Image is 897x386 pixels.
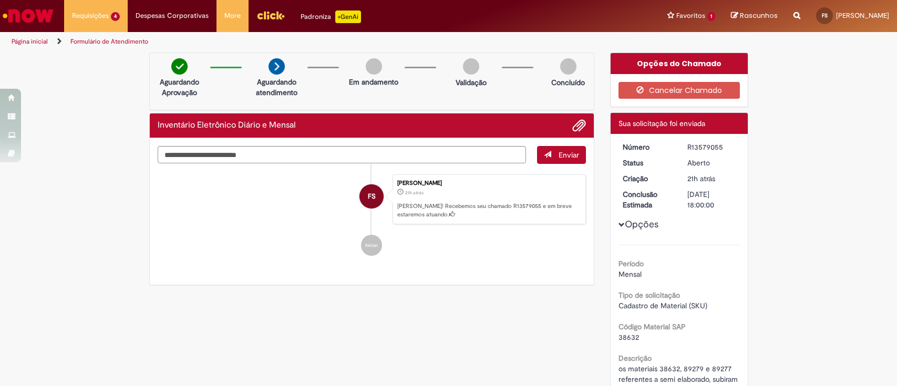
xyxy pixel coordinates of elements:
img: check-circle-green.png [171,58,188,75]
div: [PERSON_NAME] [397,180,580,186]
span: Despesas Corporativas [136,11,209,21]
p: Concluído [551,77,585,88]
span: Mensal [618,269,642,279]
dt: Conclusão Estimada [615,189,679,210]
div: Fernando Carvalho Silva [359,184,384,208]
time: 29/09/2025 20:00:02 [687,174,715,183]
img: img-circle-grey.png [560,58,576,75]
img: arrow-next.png [269,58,285,75]
span: More [224,11,241,21]
textarea: Digite sua mensagem aqui... [158,146,527,164]
img: img-circle-grey.png [463,58,479,75]
dt: Status [615,158,679,168]
dt: Número [615,142,679,152]
time: 29/09/2025 20:00:02 [405,190,424,196]
span: 1 [707,12,715,21]
span: Enviar [559,150,579,160]
span: 4 [111,12,120,21]
span: [PERSON_NAME] [836,11,889,20]
span: 21h atrás [405,190,424,196]
span: Requisições [72,11,109,21]
span: Rascunhos [740,11,778,20]
span: FS [368,184,376,209]
div: Aberto [687,158,736,168]
p: Em andamento [349,77,398,87]
p: Validação [456,77,487,88]
a: Rascunhos [731,11,778,21]
a: Página inicial [12,37,48,46]
p: Aguardando Aprovação [154,77,205,98]
div: Opções do Chamado [611,53,748,74]
p: +GenAi [335,11,361,23]
ul: Histórico de tíquete [158,164,586,267]
div: [DATE] 18:00:00 [687,189,736,210]
img: ServiceNow [1,5,55,26]
span: Sua solicitação foi enviada [618,119,705,128]
div: R13579055 [687,142,736,152]
b: Período [618,259,644,268]
button: Enviar [537,146,586,164]
img: img-circle-grey.png [366,58,382,75]
span: Cadastro de Material (SKU) [618,301,707,310]
b: Código Material SAP [618,322,686,331]
b: Tipo de solicitação [618,290,680,300]
p: [PERSON_NAME]! Recebemos seu chamado R13579055 e em breve estaremos atuando. [397,202,580,218]
a: Formulário de Atendimento [70,37,148,46]
b: Descrição [618,353,652,363]
button: Cancelar Chamado [618,82,740,99]
ul: Trilhas de página [8,32,590,51]
span: FS [822,12,828,19]
dt: Criação [615,173,679,184]
li: Fernando Carvalho Silva [158,174,586,225]
p: Aguardando atendimento [251,77,302,98]
div: 29/09/2025 20:00:02 [687,173,736,184]
button: Adicionar anexos [572,119,586,132]
span: 21h atrás [687,174,715,183]
span: 38632 [618,332,639,342]
h2: Inventário Eletrônico Diário e Mensal Histórico de tíquete [158,121,296,130]
img: click_logo_yellow_360x200.png [256,7,285,23]
span: Favoritos [676,11,705,21]
div: Padroniza [301,11,361,23]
